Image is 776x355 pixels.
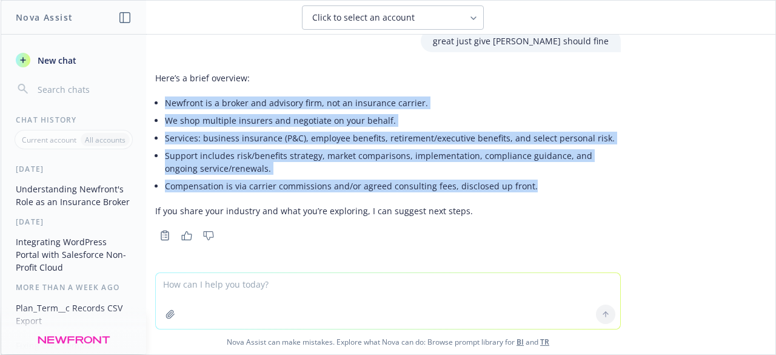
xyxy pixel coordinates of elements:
[165,177,621,195] li: Compensation is via carrier commissions and/or agreed consulting fees, disclosed up front.
[517,337,524,347] a: BI
[35,54,76,67] span: New chat
[11,49,136,71] button: New chat
[540,337,549,347] a: TR
[159,230,170,241] svg: Copy to clipboard
[11,179,136,212] button: Understanding Newfront's Role as an Insurance Broker
[155,72,621,84] p: Here’s a brief overview:
[11,298,136,331] button: Plan_Term__c Records CSV Export
[5,330,771,354] span: Nova Assist can make mistakes. Explore what Nova can do: Browse prompt library for and
[199,227,218,244] button: Thumbs down
[22,135,76,145] p: Current account
[165,129,621,147] li: Services: business insurance (P&C), employee benefits, retirement/executive benefits, and select ...
[85,135,125,145] p: All accounts
[433,35,609,47] p: great just give [PERSON_NAME] should fine
[35,81,132,98] input: Search chats
[165,112,621,129] li: We shop multiple insurers and negotiate on your behalf.
[1,217,146,227] div: [DATE]
[1,164,146,174] div: [DATE]
[1,282,146,292] div: More than a week ago
[165,94,621,112] li: Newfront is a broker and advisory firm, not an insurance carrier.
[1,115,146,125] div: Chat History
[155,205,621,217] p: If you share your industry and what you’re exploring, I can suggest next steps.
[16,11,73,24] h1: Nova Assist
[302,5,484,30] button: Click to select an account
[165,147,621,177] li: Support includes risk/benefits strategy, market comparisons, implementation, compliance guidance,...
[11,232,136,277] button: Integrating WordPress Portal with Salesforce Non-Profit Cloud
[312,12,415,24] span: Click to select an account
